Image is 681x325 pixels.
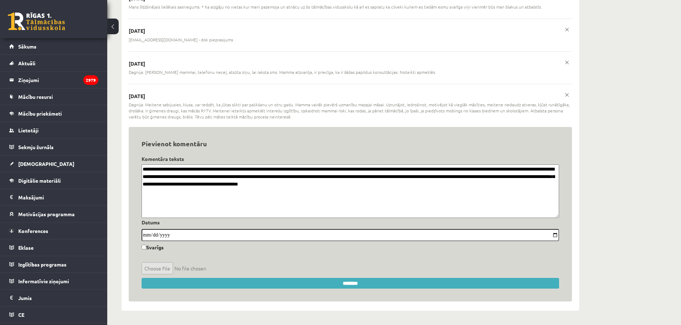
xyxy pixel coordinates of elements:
span: [DEMOGRAPHIC_DATA] [18,161,74,167]
span: Konferences [18,228,48,234]
a: Sekmju žurnāls [9,139,98,155]
h3: Pievienot komentāru [142,140,559,148]
p: [DATE] [129,60,572,67]
a: Konferences [9,223,98,239]
span: Izglītības programas [18,261,66,268]
a: Motivācijas programma [9,206,98,222]
a: Mācību resursi [9,88,98,105]
a: Jumis [9,290,98,306]
a: [DEMOGRAPHIC_DATA] [9,156,98,172]
a: Izglītības programas [9,256,98,273]
a: Ziņojumi2979 [9,72,98,88]
span: Dagnija: [PERSON_NAME] mammai, telefonu neceļ, atsūta ziņu, lai raksta sms. Mamma atzvanīja, ir p... [129,69,436,75]
span: Digitālie materiāli [18,177,61,184]
span: Sekmju žurnāls [18,144,54,150]
span: Mācību resursi [18,93,53,100]
a: Aktuāli [9,55,98,71]
i: 2979 [83,75,98,85]
p: [DATE] [129,93,572,100]
span: CE [18,311,24,318]
a: x [562,25,572,35]
span: Motivācijas programma [18,211,75,217]
a: Rīgas 1. Tālmācības vidusskola [8,12,65,30]
a: Maksājumi [9,189,98,205]
a: x [562,90,572,100]
a: Sākums [9,38,98,55]
span: Dagnija: Meitene sabijusies, klusa, var redzēt, ka jūtas slikti par palikšanu un otru gadu. Mamma... [129,102,572,120]
a: CE [9,306,98,323]
a: x [562,57,572,67]
span: Informatīvie ziņojumi [18,278,69,284]
a: Mācību priekšmeti [9,105,98,122]
input: Svarīgs [142,245,146,249]
legend: Maksājumi [18,189,98,205]
span: Lietotāji [18,127,39,133]
h4: Komentāra teksts [142,156,559,162]
span: [EMAIL_ADDRESS][DOMAIN_NAME] - dok pieprasijums [129,37,233,43]
span: Aktuāli [18,60,35,66]
a: Lietotāji [9,122,98,138]
a: Eklase [9,239,98,256]
a: Digitālie materiāli [9,172,98,189]
label: Svarīgs [142,241,164,251]
span: Jumis [18,295,32,301]
p: [DATE] [129,27,572,35]
span: Eklase [18,244,34,251]
legend: Ziņojumi [18,72,98,88]
span: Sākums [18,43,36,50]
h4: Datums [142,219,559,225]
a: Informatīvie ziņojumi [9,273,98,289]
span: Mans līdzšinējais lielākais sasniegums: * Ka aizgāju no vietas kur mani pazemoja un atnācu uz šo ... [129,4,542,10]
span: Mācību priekšmeti [18,110,62,117]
